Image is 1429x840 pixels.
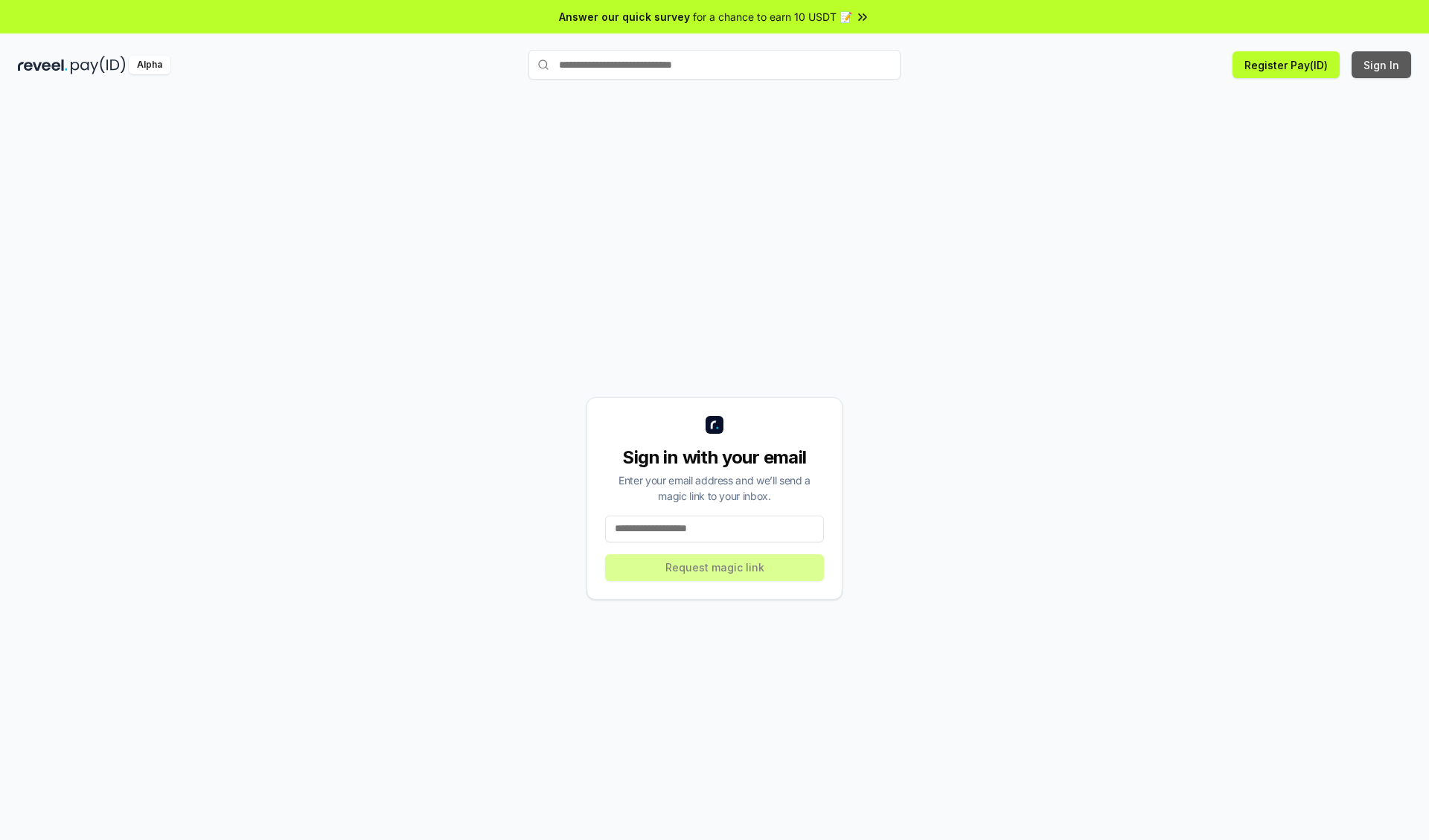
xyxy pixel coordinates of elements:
[1233,51,1340,78] button: Register Pay(ID)
[1352,51,1411,78] button: Sign In
[706,416,723,434] img: logo_small
[605,446,824,469] div: Sign in with your email
[18,56,68,74] img: reveel_dark
[559,9,690,25] span: Answer our quick survey
[71,56,126,74] img: pay_id
[605,472,824,504] div: Enter your email address and we’ll send a magic link to your inbox.
[129,56,170,74] div: Alpha
[693,9,852,25] span: for a chance to earn 10 USDT 📝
